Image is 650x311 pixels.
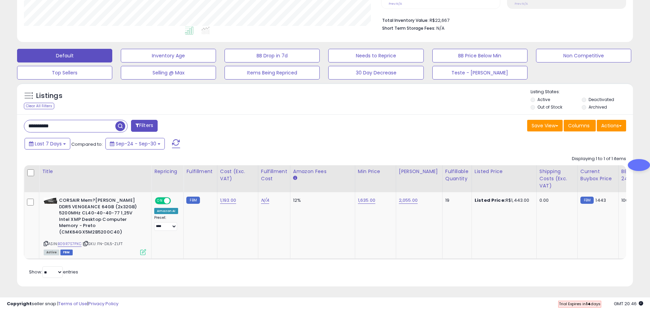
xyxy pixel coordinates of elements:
button: BB Drop in 7d [225,49,320,62]
span: Compared to: [71,141,103,147]
span: Sep-24 - Sep-30 [116,140,156,147]
div: seller snap | | [7,301,118,307]
label: Archived [589,104,607,110]
div: Displaying 1 to 1 of 1 items [572,156,626,162]
small: FBM [186,197,200,204]
span: Show: entries [29,269,78,275]
button: BB Price Below Min [432,49,528,62]
strong: Copyright [7,300,32,307]
div: Repricing [154,168,180,175]
div: R$1,443.00 [475,197,531,203]
span: Trial Expires in days [559,301,601,307]
button: Save View [527,120,563,131]
div: Title [42,168,148,175]
small: Prev: N/A [515,2,528,6]
a: N/A [261,197,269,204]
button: Last 7 Days [25,138,70,150]
span: ON [156,198,164,204]
span: 2025-10-8 20:46 GMT [614,300,643,307]
div: Fulfillment Cost [261,168,287,182]
button: Needs to Reprice [328,49,423,62]
button: Sep-24 - Sep-30 [105,138,165,150]
div: Fulfillable Quantity [445,168,469,182]
span: 1443 [595,197,606,203]
div: Listed Price [475,168,534,175]
label: Active [537,97,550,102]
button: Actions [597,120,626,131]
a: Privacy Policy [88,300,118,307]
a: 1,635.00 [358,197,375,204]
button: 30 Day Decrease [328,66,423,80]
span: OFF [170,198,181,204]
div: Cost (Exc. VAT) [220,168,255,182]
b: CORSAIR Mem?[PERSON_NAME] DDR5 VENGEANCE 64GB (2x32GB) 5200MHz CL40-40-40-77 1,25V Intel XMP Desk... [59,197,142,237]
button: Inventory Age [121,49,216,62]
div: Current Buybox Price [580,168,616,182]
a: B09R7S7PXC [58,241,82,247]
button: Top Sellers [17,66,112,80]
button: Columns [564,120,596,131]
a: 2,055.00 [399,197,418,204]
li: R$22,667 [382,16,621,24]
button: Teste - [PERSON_NAME] [432,66,528,80]
img: 41-+4c9DM3L._SL40_.jpg [44,198,57,204]
div: 19 [445,197,466,203]
label: Deactivated [589,97,614,102]
small: Amazon Fees. [293,175,297,181]
div: [PERSON_NAME] [399,168,439,175]
span: FBM [60,250,73,255]
a: 1,193.00 [220,197,236,204]
a: Terms of Use [58,300,87,307]
button: Default [17,49,112,62]
small: Prev: N/A [389,2,402,6]
div: Preset: [154,215,178,231]
div: 12% [293,197,350,203]
span: Last 7 Days [35,140,62,147]
b: Listed Price: [475,197,506,203]
h5: Listings [36,91,62,101]
b: 14 [586,301,591,307]
div: Min Price [358,168,393,175]
label: Out of Stock [537,104,562,110]
span: | SKU: FN-DIL5-ZLFT [83,241,122,246]
div: Fulfillment [186,168,214,175]
b: Total Inventory Value: [382,17,429,23]
b: Short Term Storage Fees: [382,25,435,31]
div: ASIN: [44,197,146,254]
span: N/A [436,25,445,31]
p: Listing States: [531,89,633,95]
small: FBM [580,197,594,204]
button: Items Being Repriced [225,66,320,80]
div: 0.00 [539,197,572,203]
button: Filters [131,120,158,132]
span: Columns [568,122,590,129]
span: All listings currently available for purchase on Amazon [44,250,59,255]
button: Selling @ Max [121,66,216,80]
div: Amazon AI [154,208,178,214]
button: Non Competitive [536,49,631,62]
div: Shipping Costs (Exc. VAT) [539,168,575,189]
div: Amazon Fees [293,168,352,175]
div: 100% [621,197,644,203]
div: BB Share 24h. [621,168,646,182]
div: Clear All Filters [24,103,54,109]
